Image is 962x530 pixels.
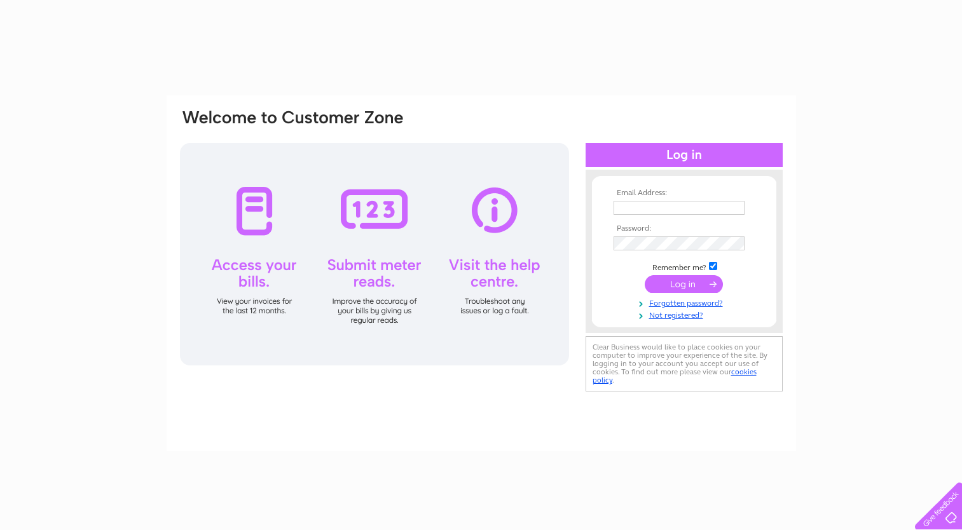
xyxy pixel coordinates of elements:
a: Forgotten password? [614,296,758,308]
th: Email Address: [610,189,758,198]
th: Password: [610,224,758,233]
a: cookies policy [593,367,757,384]
td: Remember me? [610,260,758,273]
input: Submit [645,275,723,293]
a: Not registered? [614,308,758,320]
div: Clear Business would like to place cookies on your computer to improve your experience of the sit... [586,336,783,391]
